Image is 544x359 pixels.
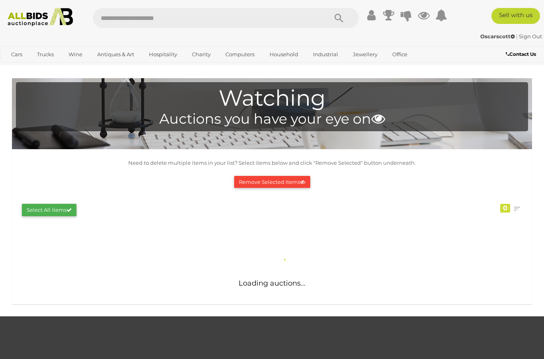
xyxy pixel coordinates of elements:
b: Contact Us [506,51,536,57]
a: Sell with us [491,8,540,24]
button: Remove Selected Items [234,176,310,188]
a: [GEOGRAPHIC_DATA] [37,61,104,74]
a: Cars [6,48,27,61]
a: Oscarscott [480,33,516,39]
span: Loading auctions... [239,279,305,288]
a: Computers [220,48,260,61]
h1: Watching [20,86,524,110]
button: Select All items [22,204,76,216]
a: Office [387,48,413,61]
a: Household [264,48,303,61]
a: Sports [6,61,33,74]
span: | [516,33,518,39]
p: Need to delete multiple items in your list? Select items below and click "Remove Selected" button... [16,158,528,168]
a: Jewellery [348,48,383,61]
a: Wine [63,48,88,61]
a: Contact Us [506,50,538,59]
strong: Oscarscott [480,33,515,39]
a: Sign Out [519,33,542,39]
a: Antiques & Art [92,48,139,61]
img: Allbids.com.au [4,8,76,26]
a: Charity [187,48,216,61]
a: Trucks [32,48,59,61]
a: Industrial [308,48,343,61]
h4: Auctions you have your eye on [20,111,524,127]
button: Search [319,8,359,28]
a: Hospitality [144,48,182,61]
div: 0 [500,204,510,213]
